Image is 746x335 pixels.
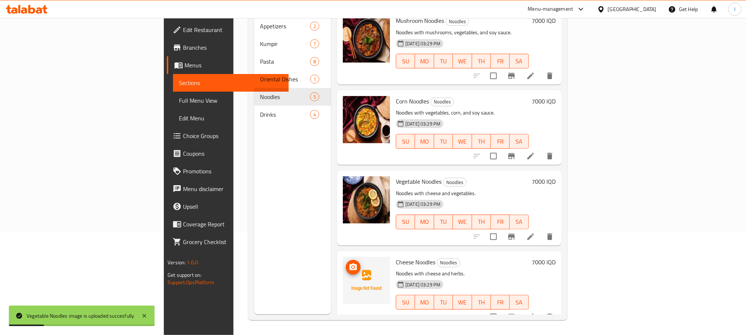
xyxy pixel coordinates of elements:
[532,96,556,106] h6: 7000 IQD
[310,58,319,65] span: 8
[437,56,450,67] span: TU
[310,22,319,31] div: items
[310,111,319,118] span: 4
[526,152,535,161] a: Edit menu item
[475,56,488,67] span: TH
[183,25,282,34] span: Edit Restaurant
[310,76,319,83] span: 1
[532,15,556,26] h6: 7000 IQD
[254,70,331,88] div: Oriental Dishes1
[437,258,460,267] span: Noodles
[254,14,331,126] nav: Menu sections
[418,297,431,308] span: MO
[254,88,331,106] div: Noodles5
[184,61,282,70] span: Menus
[528,5,573,14] div: Menu-management
[183,202,282,211] span: Upsell
[310,94,319,100] span: 5
[418,56,431,67] span: MO
[532,257,556,267] h6: 7000 IQD
[494,297,507,308] span: FR
[260,22,310,31] span: Appetizers
[310,110,319,119] div: items
[503,147,520,165] button: Branch-specific-item
[396,108,529,117] p: Noodles with vegetables, corn, and soy sauce.
[167,127,288,145] a: Choice Groups
[456,56,469,67] span: WE
[434,295,453,310] button: TU
[183,167,282,176] span: Promotions
[396,189,529,198] p: Noodles with cheese and vegetables.
[415,54,434,68] button: MO
[526,71,535,80] a: Edit menu item
[486,148,501,164] span: Select to update
[343,176,390,223] img: Vegetable Noodles
[491,295,510,310] button: FR
[532,176,556,187] h6: 7000 IQD
[173,109,288,127] a: Edit Menu
[254,106,331,123] div: Drinks4
[443,178,467,187] div: Noodles
[472,295,491,310] button: TH
[183,43,282,52] span: Branches
[167,180,288,198] a: Menu disclaimer
[526,313,535,321] a: Edit menu item
[415,215,434,229] button: MO
[167,215,288,233] a: Coverage Report
[396,96,429,107] span: Corn Noodles
[260,110,310,119] span: Drinks
[167,39,288,56] a: Branches
[343,15,390,63] img: Mushroom Noodles
[396,54,415,68] button: SU
[513,297,525,308] span: SA
[254,53,331,70] div: Pasta8
[494,216,507,227] span: FR
[399,136,412,147] span: SU
[513,216,525,227] span: SA
[396,15,444,26] span: Mushroom Noodles
[183,131,282,140] span: Choice Groups
[475,136,488,147] span: TH
[396,215,415,229] button: SU
[310,57,319,66] div: items
[453,54,472,68] button: WE
[472,54,491,68] button: TH
[510,215,528,229] button: SA
[260,39,310,48] div: Kumpir
[346,260,360,275] button: upload picture
[491,54,510,68] button: FR
[310,23,319,30] span: 2
[510,54,528,68] button: SA
[503,228,520,246] button: Branch-specific-item
[513,56,525,67] span: SA
[396,295,415,310] button: SU
[187,258,198,267] span: 1.0.0
[396,28,529,37] p: Noodles with mushrooms, vegetables, and soy sauce.
[260,75,310,84] span: Oriental Dishes
[541,228,559,246] button: delete
[486,229,501,244] span: Select to update
[260,92,310,101] span: Noodles
[608,5,657,13] div: [GEOGRAPHIC_DATA]
[27,312,134,320] div: Vegetable Noodles image is uploaded succesfully
[254,17,331,35] div: Appetizers2
[453,295,472,310] button: WE
[541,67,559,85] button: delete
[183,149,282,158] span: Coupons
[418,216,431,227] span: MO
[437,297,450,308] span: TU
[260,57,310,66] div: Pasta
[456,216,469,227] span: WE
[541,308,559,326] button: delete
[446,17,469,26] span: Noodles
[183,237,282,246] span: Grocery Checklist
[453,134,472,149] button: WE
[526,232,535,241] a: Edit menu item
[402,120,443,127] span: [DATE] 03:29 PM
[734,5,735,13] span: l
[456,297,469,308] span: WE
[167,198,288,215] a: Upsell
[402,201,443,208] span: [DATE] 03:29 PM
[167,56,288,74] a: Menus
